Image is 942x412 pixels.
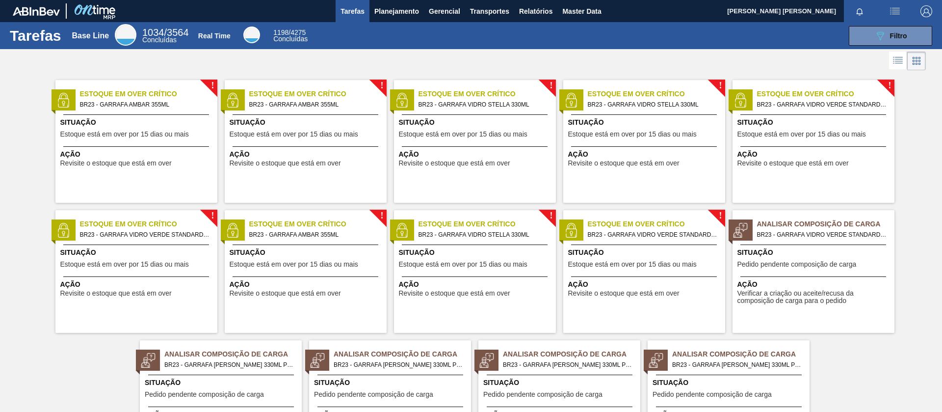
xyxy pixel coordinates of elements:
[230,261,358,268] span: Estoque está em over por 15 dias ou mais
[60,261,189,268] span: Estoque está em over por 15 dias ou mais
[164,349,302,359] span: Analisar Composição de Carga
[737,149,892,160] span: Ação
[314,391,433,398] span: Pedido pendente composição de carga
[230,279,384,290] span: Ação
[419,99,548,110] span: BR23 - GARRAFA VIDRO STELLA 330ML
[757,89,894,99] span: Estoque em Over Crítico
[56,223,71,238] img: status
[399,117,553,128] span: Situação
[60,160,172,167] span: Revisite o estoque que está em over
[737,131,866,138] span: Estoque está em over por 15 dias ou mais
[399,261,527,268] span: Estoque está em over por 15 dias ou mais
[211,212,214,220] span: !
[588,219,725,229] span: Estoque em Over Crítico
[588,99,717,110] span: BR23 - GARRAFA VIDRO STELLA 330ML
[672,359,802,370] span: BR23 - GARRAFA VIDRO STELLA 330ML Pedido - 2003767
[757,219,894,229] span: Analisar Composição de Carga
[470,5,509,17] span: Transportes
[380,82,383,89] span: !
[479,353,494,368] img: status
[653,391,772,398] span: Pedido pendente composição de carga
[888,82,891,89] span: !
[10,30,61,41] h1: Tarefas
[568,131,697,138] span: Estoque está em over por 15 dias ou mais
[230,160,341,167] span: Revisite o estoque que está em over
[737,290,892,305] span: Verificar a criação ou aceite/recusa da composição de carga para o pedido
[733,223,748,238] img: status
[142,27,189,38] span: / 3564
[340,5,365,17] span: Tarefas
[399,131,527,138] span: Estoque está em over por 15 dias ou mais
[334,349,471,359] span: Analisar Composição de Carga
[13,7,60,16] img: TNhmsLtSVTkK8tSr43FrP2fwEKptu5GPRR3wAAAABJRU5ErkJggg==
[230,131,358,138] span: Estoque está em over por 15 dias ou mais
[60,149,215,160] span: Ação
[483,378,638,388] span: Situação
[849,26,932,46] button: Filtro
[737,247,892,258] span: Situação
[568,279,723,290] span: Ação
[230,247,384,258] span: Situação
[145,391,264,398] span: Pedido pendente composição de carga
[399,290,510,297] span: Revisite o estoque que está em over
[737,279,892,290] span: Ação
[142,28,189,43] div: Base Line
[419,229,548,240] span: BR23 - GARRAFA VIDRO STELLA 330ML
[72,31,109,40] div: Base Line
[145,378,299,388] span: Situação
[562,5,601,17] span: Master Data
[314,378,469,388] span: Situação
[399,247,553,258] span: Situação
[757,229,887,240] span: BR23 - GARRAFA VIDRO VERDE STANDARD 600ML Pedido - 1991882
[198,32,231,40] div: Real Time
[519,5,552,17] span: Relatórios
[273,29,308,42] div: Real Time
[80,89,217,99] span: Estoque em Over Crítico
[419,89,556,99] span: Estoque em Over Crítico
[719,82,722,89] span: !
[394,93,409,108] img: status
[211,82,214,89] span: !
[141,353,156,368] img: status
[394,223,409,238] img: status
[719,212,722,220] span: !
[920,5,932,17] img: Logout
[890,32,907,40] span: Filtro
[80,229,209,240] span: BR23 - GARRAFA VIDRO VERDE STANDARD 600ML
[549,82,552,89] span: !
[249,219,387,229] span: Estoque em Over Crítico
[737,261,857,268] span: Pedido pendente composição de carga
[164,359,294,370] span: BR23 - GARRAFA VIDRO STELLA 330ML Pedido - 2003764
[889,52,907,70] div: Visão em Lista
[310,353,325,368] img: status
[273,28,306,36] span: / 4275
[733,93,748,108] img: status
[249,229,379,240] span: BR23 - GARRAFA AMBAR 355ML
[142,27,164,38] span: 1034
[225,223,240,238] img: status
[588,229,717,240] span: BR23 - GARRAFA VIDRO VERDE STANDARD 600ML
[399,160,510,167] span: Revisite o estoque que está em over
[889,5,901,17] img: userActions
[399,279,553,290] span: Ação
[249,89,387,99] span: Estoque em Over Crítico
[249,99,379,110] span: BR23 - GARRAFA AMBAR 355ML
[230,149,384,160] span: Ação
[568,290,680,297] span: Revisite o estoque que está em over
[568,117,723,128] span: Situação
[483,391,602,398] span: Pedido pendente composição de carga
[503,349,640,359] span: Analisar Composição de Carga
[60,279,215,290] span: Ação
[568,160,680,167] span: Revisite o estoque que está em over
[60,247,215,258] span: Situação
[653,378,807,388] span: Situação
[568,261,697,268] span: Estoque está em over por 15 dias ou mais
[142,36,177,44] span: Concluídas
[374,5,419,17] span: Planejamento
[80,219,217,229] span: Estoque em Over Crítico
[230,117,384,128] span: Situação
[273,35,308,43] span: Concluídas
[225,93,240,108] img: status
[419,219,556,229] span: Estoque em Over Crítico
[503,359,632,370] span: BR23 - GARRAFA VIDRO STELLA 330ML Pedido - 2003766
